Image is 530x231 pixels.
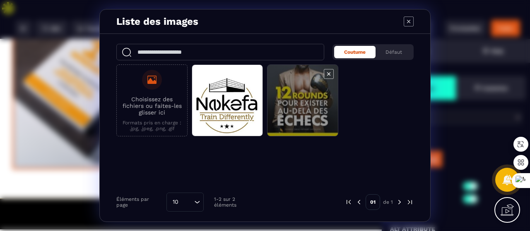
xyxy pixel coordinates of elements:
button: SEND ME A FREE COPY [191,97,301,118]
p: Éléments par page [116,196,162,208]
p: 01 [366,194,380,210]
img: 602914b564b7ad074dbf54f075e8a452_idea_icon.png [199,65,221,86]
input: Search for option [181,198,192,207]
img: next [406,198,414,206]
img: prev [355,198,363,206]
span: 10 [170,198,181,207]
p: de 1 [383,199,393,205]
span: Défaut [385,49,402,55]
img: prev [345,198,352,206]
p: Formats pris en charge : .jpg, .jpeg, .png, .gif [121,120,183,131]
img: 602914b564b7ad074dbf54f075e8a452_idea_icon.png [199,31,221,52]
div: Search for option [166,193,204,212]
p: 1-2 sur 2 éléments [214,196,259,208]
p: Choisissez des fichiers ou faites-les glisser ici [121,96,183,116]
h4: Liste des images [116,16,198,27]
img: next [396,198,403,206]
span: Coutume [344,49,366,55]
